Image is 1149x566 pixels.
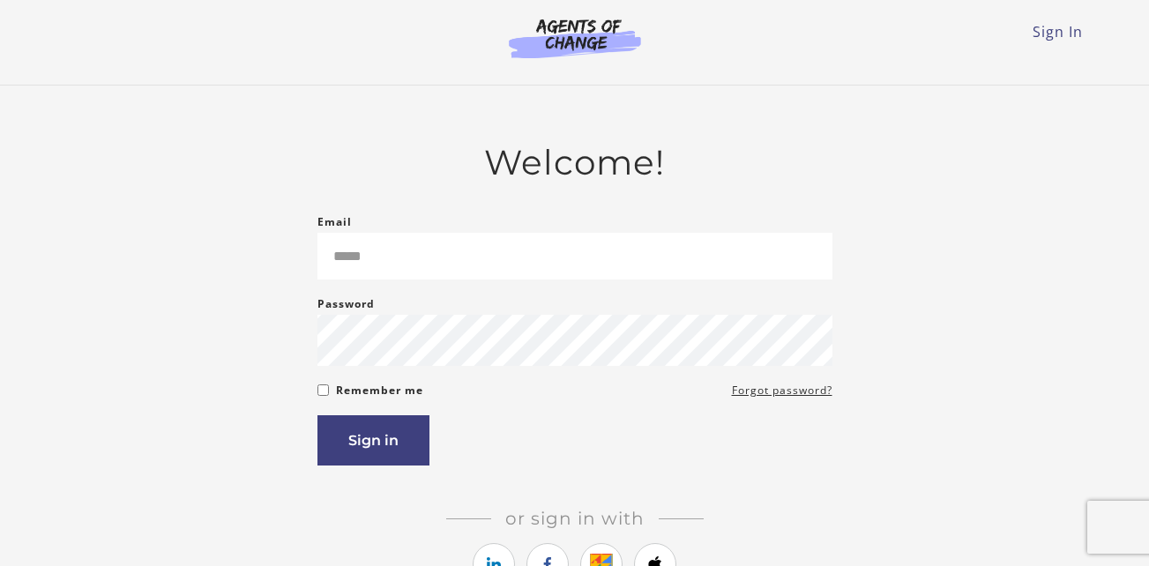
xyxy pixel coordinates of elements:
a: Forgot password? [732,380,832,401]
a: Sign In [1033,22,1083,41]
button: Sign in [317,415,429,465]
label: Email [317,212,352,233]
label: Password [317,294,375,315]
label: Remember me [336,380,423,401]
span: Or sign in with [491,508,659,529]
img: Agents of Change Logo [490,18,660,58]
h2: Welcome! [317,142,832,183]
